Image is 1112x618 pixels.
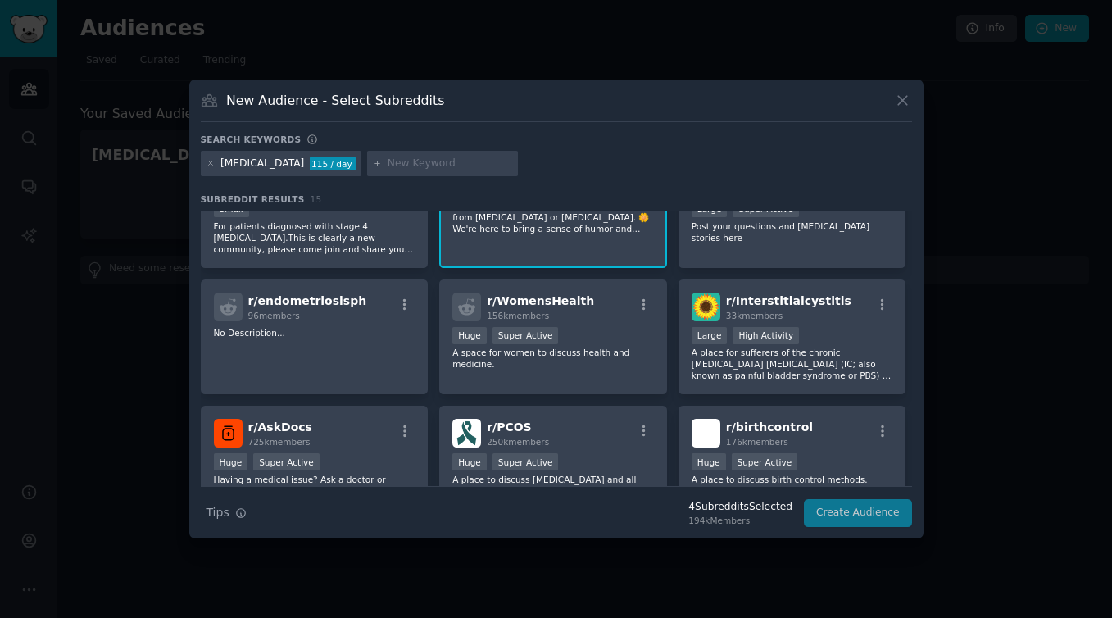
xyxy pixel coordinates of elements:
div: 115 / day [310,157,356,171]
p: A place to discuss [MEDICAL_DATA] and all that comes along with it. This sub is a safe space for ... [452,474,654,508]
span: 15 [311,194,322,204]
span: r/ AskDocs [248,420,312,434]
div: 4 Subreddit s Selected [688,500,792,515]
p: A place for sufferers of the chronic [MEDICAL_DATA] [MEDICAL_DATA] (IC; also known as painful bla... [692,347,893,381]
span: r/ PCOS [487,420,532,434]
div: Large [692,327,728,344]
span: r/ birthcontrol [726,420,813,434]
div: [MEDICAL_DATA] [220,157,304,171]
div: Huge [452,453,487,470]
div: Super Active [492,327,559,344]
button: Tips [201,498,252,527]
span: Subreddit Results [201,193,305,205]
span: Tips [207,504,229,521]
img: Interstitialcystitis [692,293,720,321]
span: r/ Interstitialcystitis [726,294,851,307]
span: 250k members [487,437,549,447]
div: 194k Members [688,515,792,526]
p: Dark humor meme group for women suffering from [MEDICAL_DATA] or [MEDICAL_DATA]. 🌼 We're here to ... [452,200,654,234]
span: 725k members [248,437,311,447]
span: r/ endometriosisph [248,294,367,307]
span: 156k members [487,311,549,320]
p: For patients diagnosed with stage 4 [MEDICAL_DATA].This is clearly a new community, please come j... [214,220,415,255]
img: PCOS [452,419,481,448]
p: No Description... [214,327,415,339]
p: Post your questions and [MEDICAL_DATA] stories here [692,220,893,243]
div: Super Active [492,453,559,470]
div: Huge [692,453,726,470]
div: Super Active [732,453,798,470]
span: 96 members [248,311,300,320]
p: A space for women to discuss health and medicine. [452,347,654,370]
span: r/ WomensHealth [487,294,594,307]
div: Super Active [253,453,320,470]
span: 33k members [726,311,783,320]
p: A place to discuss birth control methods. [692,474,893,485]
input: New Keyword [388,157,512,171]
div: Huge [452,327,487,344]
h3: New Audience - Select Subreddits [226,92,444,109]
img: AskDocs [214,419,243,448]
span: 176k members [726,437,788,447]
p: Having a medical issue? Ask a doctor or medical professional on Reddit! All flaired medical profe... [214,474,415,508]
div: High Activity [733,327,799,344]
h3: Search keywords [201,134,302,145]
div: Huge [214,453,248,470]
img: birthcontrol [692,419,720,448]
